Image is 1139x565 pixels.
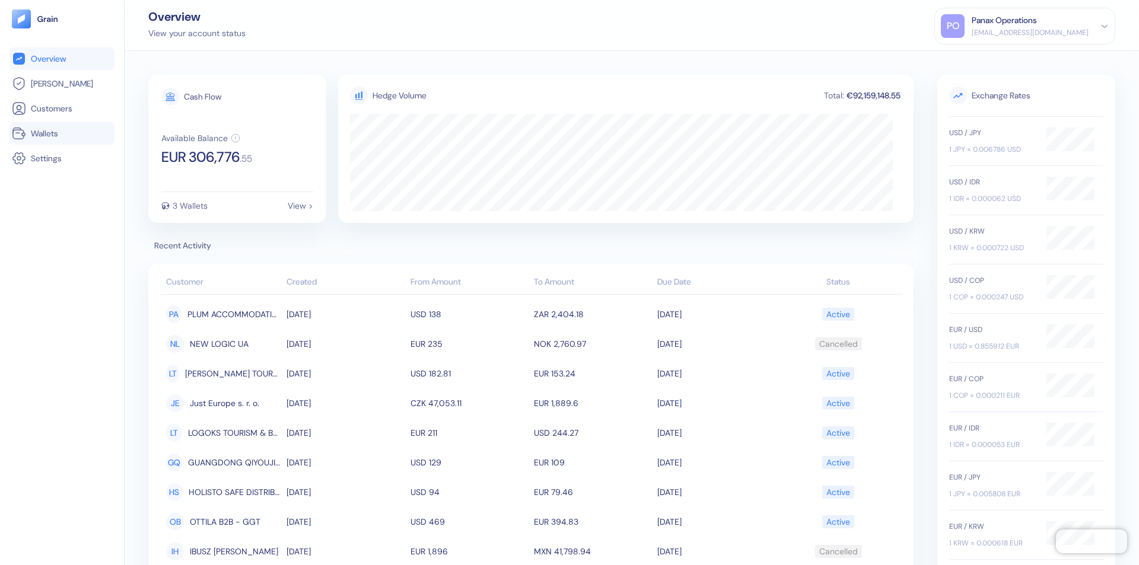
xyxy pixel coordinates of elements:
div: 1 KRW = 0.000618 EUR [949,538,1035,548]
div: €92,159,148.55 [845,91,902,100]
div: EUR / IDR [949,423,1035,433]
td: USD 129 [408,448,531,477]
td: [DATE] [654,299,778,329]
div: Cancelled [819,541,858,561]
div: [EMAIL_ADDRESS][DOMAIN_NAME] [972,27,1089,38]
div: 1 IDR = 0.000053 EUR [949,439,1035,450]
td: [DATE] [654,329,778,359]
th: Customer [160,271,284,295]
div: 1 JPY = 0.005808 EUR [949,489,1035,499]
div: Status [781,276,896,288]
span: [PERSON_NAME] [31,78,93,90]
div: EUR / KRW [949,521,1035,532]
div: View > [288,202,313,210]
span: Exchange Rates [949,87,1103,104]
td: USD 182.81 [408,359,531,388]
td: [DATE] [284,299,407,329]
td: USD 244.27 [531,418,654,448]
div: EUR / COP [949,374,1035,384]
span: Settings [31,152,62,164]
td: EUR 394.83 [531,507,654,537]
td: [DATE] [284,418,407,448]
div: Active [826,393,850,413]
td: USD 94 [408,477,531,507]
span: HOLISTO SAFE DISTRIBUTION [189,482,281,502]
div: 1 JPY = 0.006786 USD [949,144,1035,155]
th: Due Date [654,271,778,295]
span: . 55 [240,154,252,164]
td: [DATE] [284,477,407,507]
div: Cash Flow [184,92,221,101]
td: NOK 2,760.97 [531,329,654,359]
td: [DATE] [284,507,407,537]
a: Settings [12,151,112,165]
div: USD / COP [949,275,1035,286]
div: HS [166,483,183,501]
td: [DATE] [654,388,778,418]
th: To Amount [531,271,654,295]
div: Hedge Volume [373,90,427,102]
div: USD / KRW [949,226,1035,237]
td: [DATE] [284,448,407,477]
td: EUR 153.24 [531,359,654,388]
div: Total: [823,91,845,100]
span: Overview [31,53,66,65]
iframe: Chatra live chat [1056,529,1127,553]
span: LUNA TOURS (ZOHAR TZUR) NET PROFILE [185,363,281,384]
img: logo-tablet-V2.svg [12,9,31,28]
td: CZK 47,053.11 [408,388,531,418]
div: IH [166,542,184,560]
div: OB [166,513,184,531]
div: LT [166,365,179,382]
div: 1 USD = 0.855912 EUR [949,341,1035,352]
a: Wallets [12,126,112,141]
span: NEW LOGIC UA [190,334,249,354]
div: View your account status [148,27,246,40]
td: EUR 109 [531,448,654,477]
div: 1 COP = 0.000247 USD [949,292,1035,302]
td: ZAR 2,404.18 [531,299,654,329]
div: JE [166,394,184,412]
th: From Amount [408,271,531,295]
td: [DATE] [654,477,778,507]
td: EUR 79.46 [531,477,654,507]
span: IBUSZ HU [190,541,278,561]
td: EUR 211 [408,418,531,448]
span: Wallets [31,127,58,139]
span: Just Europe s. r. o. [190,393,259,413]
td: [DATE] [654,359,778,388]
span: Recent Activity [148,240,914,252]
div: Active [826,363,850,384]
div: GQ [166,454,182,471]
div: 3 Wallets [173,202,208,210]
div: Panax Operations [972,14,1037,27]
div: 1 COP = 0.000211 EUR [949,390,1035,401]
td: EUR 235 [408,329,531,359]
div: Active [826,304,850,324]
div: USD / JPY [949,127,1035,138]
div: PA [166,305,182,323]
div: EUR / JPY [949,472,1035,483]
button: Available Balance [161,133,240,143]
td: EUR 1,889.6 [531,388,654,418]
div: Active [826,452,850,473]
div: Cancelled [819,334,858,354]
span: LOGOKS TOURISM & BUSINESS [188,423,281,443]
div: Active [826,482,850,502]
span: GUANGDONG QIYOUJI B2B OE [188,452,281,473]
span: EUR 306,776 [161,150,240,164]
div: LT [166,424,182,442]
div: Active [826,423,850,443]
div: USD / IDR [949,177,1035,187]
div: EUR / USD [949,324,1035,335]
a: Overview [12,52,112,66]
span: PLUM ACCOMMODATION XML RA [187,304,281,324]
div: Active [826,512,850,532]
a: Customers [12,101,112,116]
div: Available Balance [161,134,228,142]
td: USD 138 [408,299,531,329]
div: Overview [148,11,246,23]
span: Customers [31,103,72,114]
img: logo [37,15,59,23]
td: [DATE] [654,418,778,448]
